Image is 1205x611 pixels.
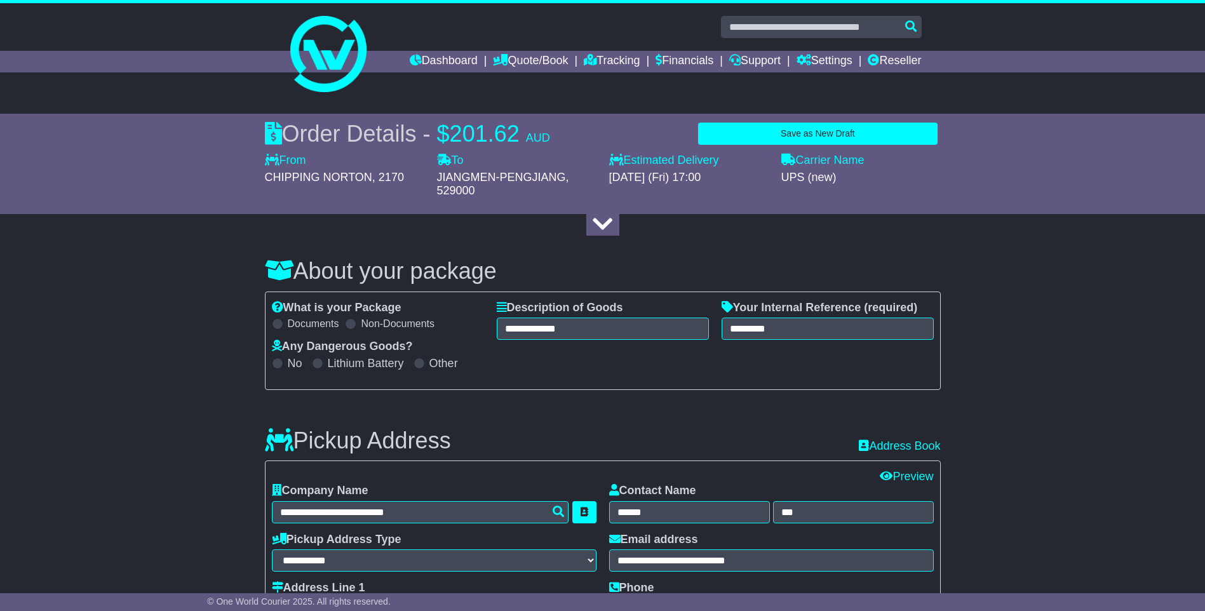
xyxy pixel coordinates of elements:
[437,171,569,198] span: , 529000
[410,51,478,72] a: Dashboard
[859,440,940,453] a: Address Book
[437,154,464,168] label: To
[609,581,654,595] label: Phone
[450,121,520,147] span: 201.62
[272,484,368,498] label: Company Name
[328,357,404,371] label: Lithium Battery
[497,301,623,315] label: Description of Goods
[781,154,865,168] label: Carrier Name
[609,154,769,168] label: Estimated Delivery
[729,51,781,72] a: Support
[656,51,713,72] a: Financials
[722,301,918,315] label: Your Internal Reference (required)
[797,51,852,72] a: Settings
[265,258,941,284] h3: About your package
[361,318,434,330] label: Non-Documents
[429,357,458,371] label: Other
[207,596,391,607] span: © One World Courier 2025. All rights reserved.
[526,131,550,144] span: AUD
[372,171,404,184] span: , 2170
[272,340,413,354] label: Any Dangerous Goods?
[272,301,401,315] label: What is your Package
[868,51,921,72] a: Reseller
[609,171,769,185] div: [DATE] (Fri) 17:00
[265,154,306,168] label: From
[272,533,401,547] label: Pickup Address Type
[265,428,451,453] h3: Pickup Address
[880,470,933,483] a: Preview
[265,120,550,147] div: Order Details -
[288,357,302,371] label: No
[272,581,365,595] label: Address Line 1
[609,533,698,547] label: Email address
[609,484,696,498] label: Contact Name
[781,171,941,185] div: UPS (new)
[288,318,339,330] label: Documents
[437,121,450,147] span: $
[584,51,640,72] a: Tracking
[493,51,568,72] a: Quote/Book
[437,171,566,184] span: JIANGMEN-PENGJIANG
[698,123,937,145] button: Save as New Draft
[265,171,372,184] span: CHIPPING NORTON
